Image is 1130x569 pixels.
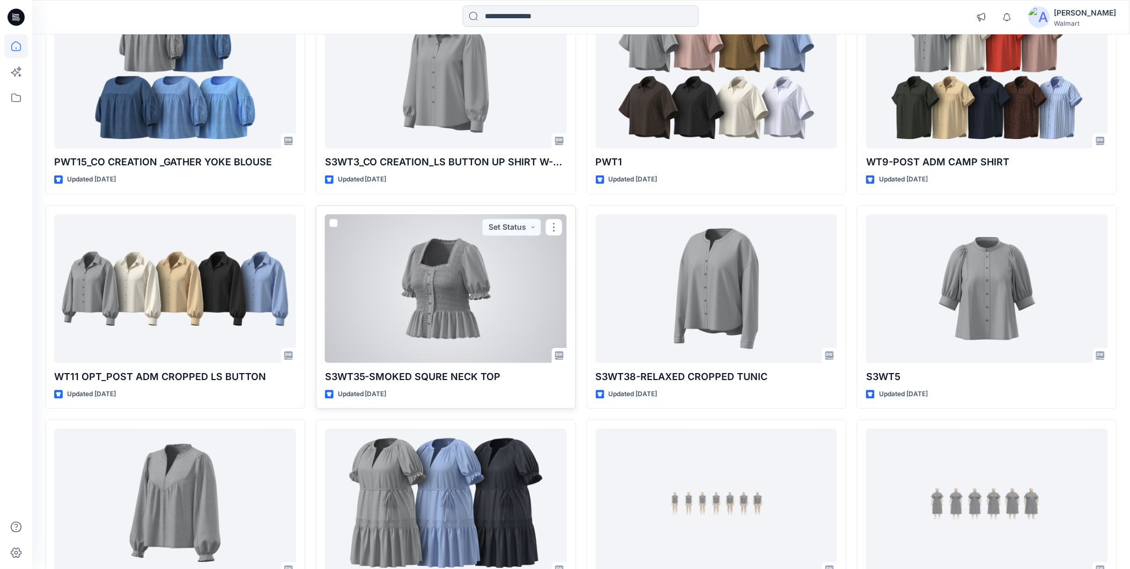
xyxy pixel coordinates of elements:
img: avatar [1029,6,1050,28]
a: S3WT38-RELAXED CROPPED TUNIC [596,215,838,363]
p: S3WT35-SMOKED SQURE NECK TOP [325,370,567,385]
p: WT11 OPT_POST ADM CROPPED LS BUTTON [54,370,296,385]
p: Updated [DATE] [609,389,658,400]
p: PWT1 [596,155,838,170]
div: Walmart [1054,19,1117,27]
p: Updated [DATE] [879,174,928,186]
p: Updated [DATE] [338,389,387,400]
p: S3WT38-RELAXED CROPPED TUNIC [596,370,838,385]
p: Updated [DATE] [67,174,116,186]
p: Updated [DATE] [67,389,116,400]
p: S3WT5 [866,370,1108,385]
a: S3WT5 [866,215,1108,363]
a: S3WT35-SMOKED SQURE NECK TOP [325,215,567,363]
p: PWT15_CO CREATION _GATHER YOKE BLOUSE [54,155,296,170]
a: WT11 OPT_POST ADM CROPPED LS BUTTON [54,215,296,363]
p: WT9-POST ADM CAMP SHIRT [866,155,1108,170]
p: Updated [DATE] [609,174,658,186]
p: Updated [DATE] [879,389,928,400]
div: [PERSON_NAME] [1054,6,1117,19]
p: S3WT3_CO CREATION_LS BUTTON UP SHIRT W-GATHERED SLEEVE [325,155,567,170]
p: Updated [DATE] [338,174,387,186]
